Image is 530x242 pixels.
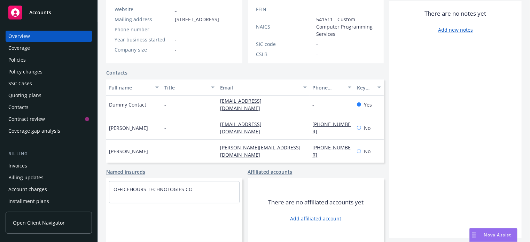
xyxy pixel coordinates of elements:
[357,84,373,91] div: Key contact
[106,69,127,76] a: Contacts
[164,124,166,132] span: -
[220,121,266,135] a: [EMAIL_ADDRESS][DOMAIN_NAME]
[470,228,478,242] div: Drag to move
[364,148,371,155] span: No
[256,6,314,13] div: FEIN
[364,124,371,132] span: No
[8,42,30,54] div: Coverage
[220,144,301,158] a: [PERSON_NAME][EMAIL_ADDRESS][DOMAIN_NAME]
[6,66,92,77] a: Policy changes
[8,172,44,183] div: Billing updates
[425,9,486,18] span: There are no notes yet
[290,215,341,222] a: Add affiliated account
[469,228,517,242] button: Nova Assist
[8,66,42,77] div: Policy changes
[217,79,310,96] button: Email
[354,79,384,96] button: Key contact
[6,31,92,42] a: Overview
[8,54,26,65] div: Policies
[6,42,92,54] a: Coverage
[6,196,92,207] a: Installment plans
[438,26,473,33] a: Add new notes
[268,198,364,206] span: There are no affiliated accounts yet
[317,6,318,13] span: -
[109,124,148,132] span: [PERSON_NAME]
[164,148,166,155] span: -
[8,90,41,101] div: Quoting plans
[6,90,92,101] a: Quoting plans
[256,50,314,58] div: CSLB
[248,168,293,175] a: Affiliated accounts
[162,79,217,96] button: Title
[6,3,92,22] a: Accounts
[109,84,151,91] div: Full name
[164,101,166,108] span: -
[175,36,177,43] span: -
[8,184,47,195] div: Account charges
[6,160,92,171] a: Invoices
[6,150,92,157] div: Billing
[6,172,92,183] a: Billing updates
[115,26,172,33] div: Phone number
[164,84,206,91] div: Title
[6,78,92,89] a: SSC Cases
[220,97,266,111] a: [EMAIL_ADDRESS][DOMAIN_NAME]
[6,125,92,136] a: Coverage gap analysis
[8,160,27,171] div: Invoices
[317,40,318,48] span: -
[484,232,512,238] span: Nova Assist
[8,125,60,136] div: Coverage gap analysis
[175,6,177,13] a: -
[317,50,318,58] span: -
[8,31,30,42] div: Overview
[109,101,146,108] span: Dummy Contact
[29,10,51,15] span: Accounts
[312,121,351,135] a: [PHONE_NUMBER]
[114,186,193,193] a: OFFICEHOURS TECHNOLOGIES CO
[115,46,172,53] div: Company size
[312,84,344,91] div: Phone number
[6,114,92,125] a: Contract review
[256,23,314,30] div: NAICS
[6,54,92,65] a: Policies
[6,102,92,113] a: Contacts
[115,16,172,23] div: Mailing address
[220,84,299,91] div: Email
[364,101,372,108] span: Yes
[175,16,219,23] span: [STREET_ADDRESS]
[115,6,172,13] div: Website
[8,196,49,207] div: Installment plans
[8,102,29,113] div: Contacts
[106,168,145,175] a: Named insureds
[109,148,148,155] span: [PERSON_NAME]
[6,184,92,195] a: Account charges
[312,144,351,158] a: [PHONE_NUMBER]
[312,101,320,108] a: -
[8,78,32,89] div: SSC Cases
[115,36,172,43] div: Year business started
[13,219,65,226] span: Open Client Navigator
[8,114,45,125] div: Contract review
[175,26,177,33] span: -
[310,79,354,96] button: Phone number
[106,79,162,96] button: Full name
[256,40,314,48] div: SIC code
[317,16,376,38] span: 541511 - Custom Computer Programming Services
[175,46,177,53] span: -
